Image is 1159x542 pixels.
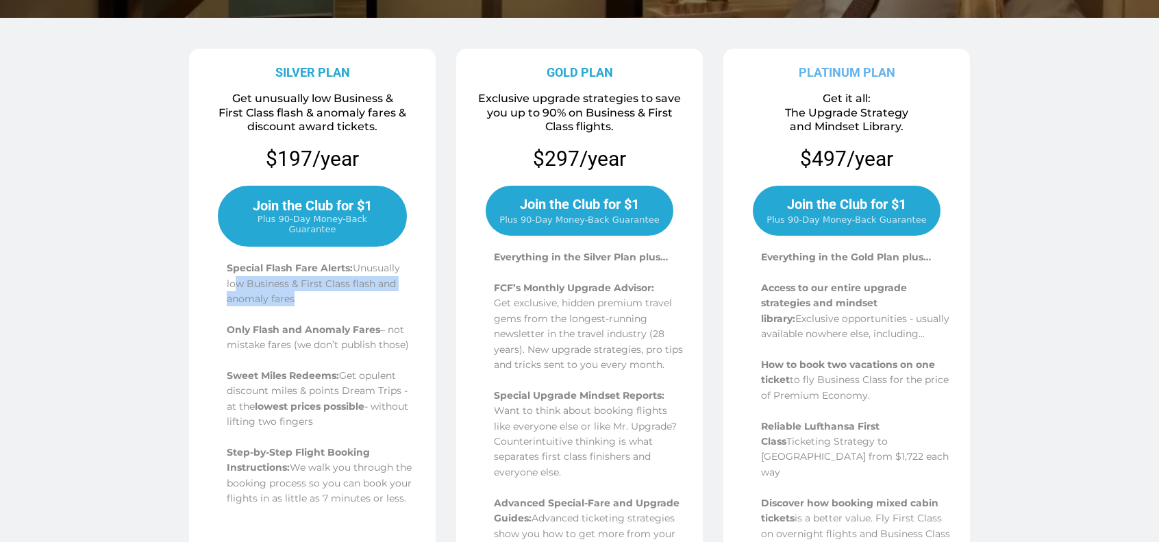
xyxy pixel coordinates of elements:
[767,214,926,225] span: Plus 90-Day Money-Back Guarantee
[790,120,903,133] span: and Mindset Library.
[761,435,949,478] span: Ticketing Strategy to [GEOGRAPHIC_DATA] from $1,722 each way
[227,369,339,382] span: Sweet Miles Redeems:
[253,197,372,214] span: Join the Club for $1
[494,251,668,263] span: Everything in the Silver Plan plus…
[227,369,408,412] span: Get opulent discount miles & points Dream Trips - at the
[194,145,431,172] p: $197/year
[533,145,626,172] p: $297/year
[486,186,673,236] a: Join the Club for $1 Plus 90-Day Money-Back Guarantee
[275,65,350,79] strong: SILVER PLAN
[787,196,906,212] span: Join the Club for $1
[761,251,931,263] span: Everything in the Gold Plan plus…
[227,446,370,473] span: Step-by-Step Flight Booking Instructions:
[494,404,677,478] span: Want to think about booking flights like everyone else or like Mr. Upgrade?Counterintuitive think...
[823,92,871,105] span: Get it all:
[227,262,400,305] span: Unusually low Business & First Class flash and anomaly fares
[520,196,639,212] span: Join the Club for $1
[227,262,353,274] span: Special Flash Fare Alerts:
[478,92,681,134] span: Exclusive upgrade strategies to save you up to 90% on Business & First Class flights.
[494,282,654,294] span: FCF’s Monthly Upgrade Advisor:
[255,400,364,412] span: lowest prices possible
[227,461,412,504] span: We walk you through the booking process so you can book your flights in as little as 7 minutes or...
[761,282,907,325] span: Access to our entire upgrade strategies and mindset library:
[219,106,406,134] span: First Class flash & anomaly fares & discount award tickets.
[499,214,659,225] span: Plus 90-Day Money-Back Guarantee
[218,186,407,247] a: Join the Club for $1 Plus 90-Day Money-Back Guarantee
[761,358,935,386] span: How to book two vacations on one ticket
[232,92,393,105] span: Get unusually low Business &
[761,497,938,524] span: Discover how booking mixed cabin tickets
[227,323,380,336] span: Only Flash and Anomaly Fares
[494,497,680,524] span: Advanced Special-Fare and Upgrade Guides:
[761,312,949,340] span: Exclusive opportunities - usually available nowhere else, including...
[494,297,683,371] span: Get exclusive, hidden premium travel gems from the longest-running newsletter in the travel indus...
[547,65,613,79] strong: GOLD PLAN
[785,106,908,119] span: The Upgrade Strategy
[800,145,893,172] p: $497/year
[761,373,949,401] span: to fly Business Class for the price of Premium Economy.
[494,389,664,402] span: Special Upgrade Mindset Reports:
[799,65,895,79] strong: PLATINUM PLAN
[761,420,880,447] span: Reliable Lufthansa First Class
[753,186,940,236] a: Join the Club for $1 Plus 90-Day Money-Back Guarantee
[233,214,392,234] span: Plus 90-Day Money-Back Guarantee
